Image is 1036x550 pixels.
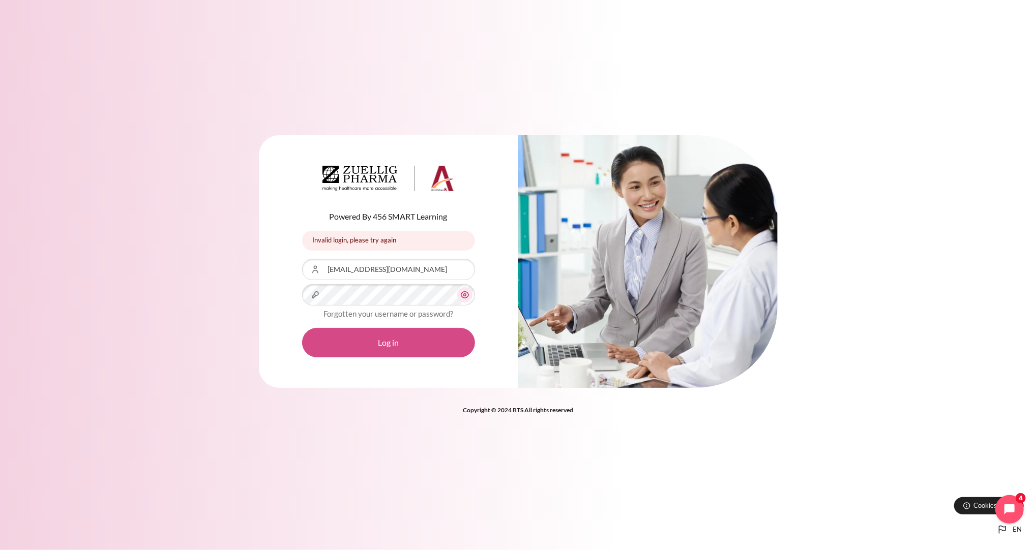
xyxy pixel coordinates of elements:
a: Architeck [322,166,455,195]
span: en [1013,525,1022,535]
input: Username or Email Address [302,259,475,280]
span: Cookies notice [974,501,1016,510]
strong: Copyright © 2024 BTS All rights reserved [463,406,573,414]
div: Invalid login, please try again [302,231,475,251]
a: Forgotten your username or password? [323,309,453,318]
p: Powered By 456 SMART Learning [302,210,475,223]
button: Languages [992,520,1026,540]
button: Cookies notice [954,497,1024,514]
img: Architeck [322,166,455,191]
button: Log in [302,328,475,357]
